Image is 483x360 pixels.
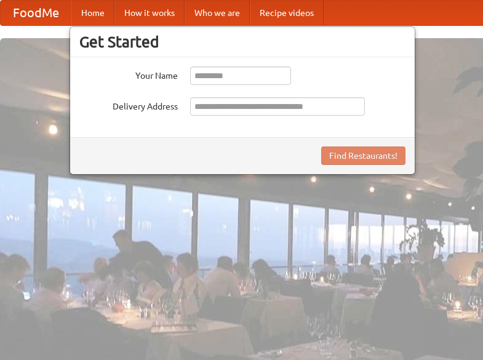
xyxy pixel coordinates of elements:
[71,1,114,25] a: Home
[321,146,405,165] button: Find Restaurants!
[79,97,178,113] label: Delivery Address
[185,1,250,25] a: Who we are
[1,1,71,25] a: FoodMe
[79,33,405,51] h3: Get Started
[250,1,324,25] a: Recipe videos
[79,66,178,82] label: Your Name
[114,1,185,25] a: How it works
